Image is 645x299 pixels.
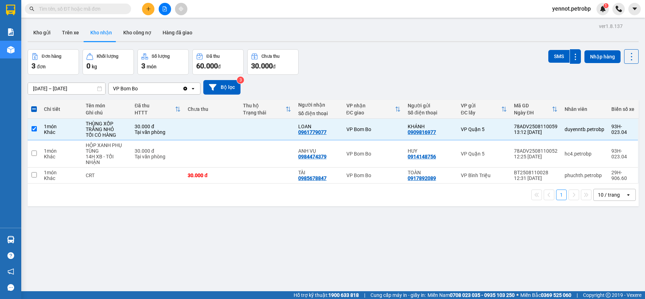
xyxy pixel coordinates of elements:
[364,291,365,299] span: |
[141,62,145,70] span: 3
[298,175,327,181] div: 0985678847
[298,154,327,159] div: 0984474379
[611,106,634,112] div: Biển số xe
[135,103,175,108] div: Đã thu
[461,151,507,157] div: VP Quận 5
[565,173,604,178] div: phuchth.petrobp
[514,154,558,159] div: 12:25 [DATE]
[611,124,634,135] div: 93H-023.04
[97,54,118,59] div: Khối lượng
[44,170,79,175] div: 1 món
[408,148,454,154] div: HUY
[131,100,184,119] th: Toggle SortBy
[598,191,620,198] div: 10 / trang
[39,5,123,13] input: Tìm tên, số ĐT hoặc mã đơn
[7,46,15,53] img: warehouse-icon
[450,292,515,298] strong: 0708 023 035 - 0935 103 250
[56,24,85,41] button: Trên xe
[218,64,221,69] span: đ
[135,124,181,129] div: 30.000 đ
[175,3,187,15] button: aim
[239,100,295,119] th: Toggle SortBy
[147,64,157,69] span: món
[137,49,189,75] button: Số lượng3món
[520,291,571,299] span: Miền Bắc
[179,6,183,11] span: aim
[632,6,638,12] span: caret-down
[86,62,90,70] span: 0
[346,103,395,108] div: VP nhận
[298,111,339,116] div: Số điện thoại
[298,102,339,108] div: Người nhận
[461,126,507,132] div: VP Quận 5
[237,77,244,84] sup: 3
[142,3,154,15] button: plus
[565,151,604,157] div: hc4.petrobp
[547,4,596,13] span: yennot.petrobp
[86,142,128,154] div: HỘP XANH PHỤ TÙNG
[135,110,175,115] div: HTTT
[626,192,631,198] svg: open
[565,106,604,112] div: Nhân viên
[32,62,35,70] span: 3
[135,154,181,159] div: Tại văn phòng
[343,100,404,119] th: Toggle SortBy
[298,170,339,175] div: TÀI
[346,151,401,157] div: VP Bom Bo
[606,293,611,298] span: copyright
[370,291,426,299] span: Cung cấp máy in - giấy in:
[251,62,273,70] span: 30.000
[510,100,561,119] th: Toggle SortBy
[7,28,15,36] img: solution-icon
[428,291,515,299] span: Miền Nam
[261,54,279,59] div: Chưa thu
[206,54,220,59] div: Đã thu
[328,292,359,298] strong: 1900 633 818
[514,175,558,181] div: 12:31 [DATE]
[86,121,128,132] div: THÙNG XỐP TRẮNG NHỎ
[408,175,436,181] div: 0917892089
[42,54,61,59] div: Đơn hàng
[628,3,641,15] button: caret-down
[37,64,46,69] span: đơn
[514,148,558,154] div: 78ADV2508110052
[514,170,558,175] div: BT2508110028
[85,24,118,41] button: Kho nhận
[188,106,236,112] div: Chưa thu
[44,106,79,112] div: Chi tiết
[44,124,79,129] div: 1 món
[28,24,56,41] button: Kho gửi
[118,24,157,41] button: Kho công nợ
[135,129,181,135] div: Tại văn phòng
[408,103,454,108] div: Người gửi
[7,236,15,243] img: warehouse-icon
[44,175,79,181] div: Khác
[408,170,454,175] div: TOÀN
[457,100,510,119] th: Toggle SortBy
[162,6,167,11] span: file-add
[514,110,552,115] div: Ngày ĐH
[188,173,236,178] div: 30.000 đ
[298,129,327,135] div: 0961779077
[616,6,622,12] img: phone-icon
[408,124,454,129] div: KHÁNH
[146,6,151,11] span: plus
[346,110,395,115] div: ĐC giao
[86,173,128,178] div: CRT
[7,252,14,259] span: question-circle
[157,24,198,41] button: Hàng đã giao
[516,294,519,297] span: ⚪️
[408,154,436,159] div: 0914148756
[599,22,623,30] div: ver 1.8.137
[44,148,79,154] div: 1 món
[565,126,604,132] div: duyenntb.petrobp
[584,50,621,63] button: Nhập hàng
[6,5,15,15] img: logo-vxr
[605,3,607,8] span: 1
[408,110,454,115] div: Số điện thoại
[548,50,570,63] button: SMS
[514,124,558,129] div: 78ADV2508110059
[28,83,105,94] input: Select a date range.
[611,170,634,181] div: 29H-906.60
